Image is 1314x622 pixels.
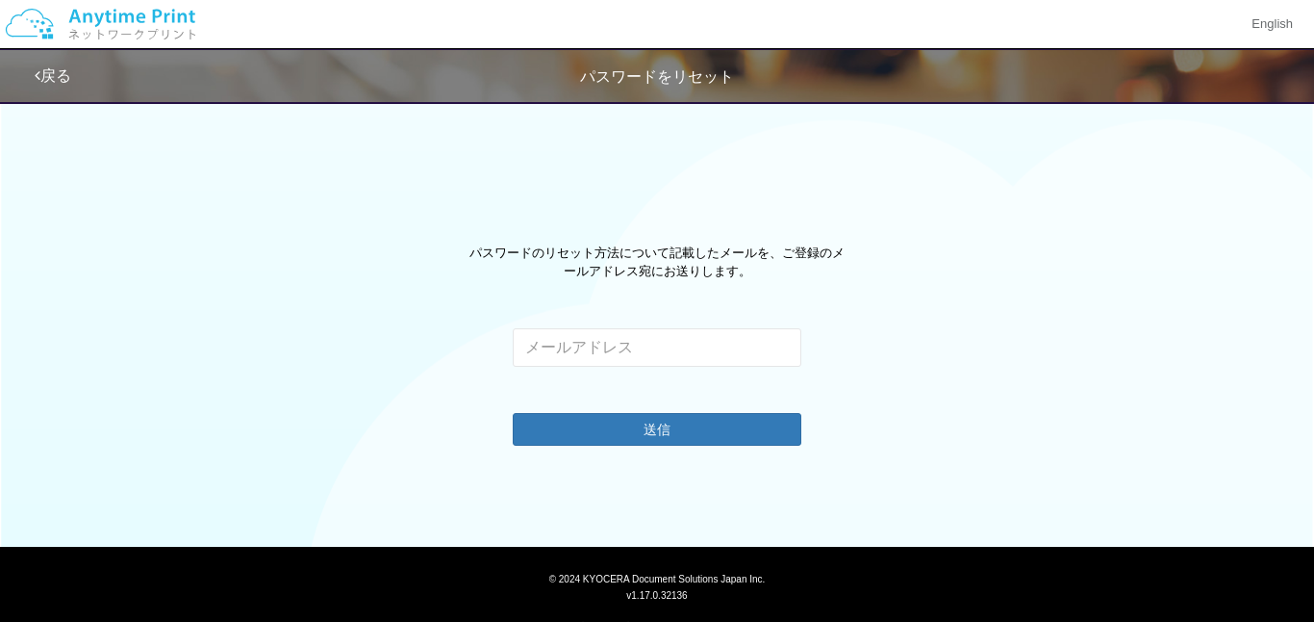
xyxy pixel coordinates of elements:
span: v1.17.0.32136 [626,589,687,601]
input: メールアドレス [513,328,801,367]
button: 送信 [513,413,801,446]
a: 戻る [35,67,71,84]
span: パスワードをリセット [580,68,734,85]
span: © 2024 KYOCERA Document Solutions Japan Inc. [549,572,766,584]
p: パスワードのリセット方法について記載したメールを、ご登録のメールアドレス宛にお送りします。 [465,245,849,280]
